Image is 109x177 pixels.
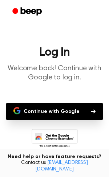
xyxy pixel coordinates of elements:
p: Welcome back! Continue with Google to log in. [6,64,103,82]
h1: Log In [6,47,103,58]
span: Contact us [4,160,105,173]
a: Beep [7,5,48,19]
button: Continue with Google [6,103,103,120]
a: [EMAIL_ADDRESS][DOMAIN_NAME] [35,160,88,172]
